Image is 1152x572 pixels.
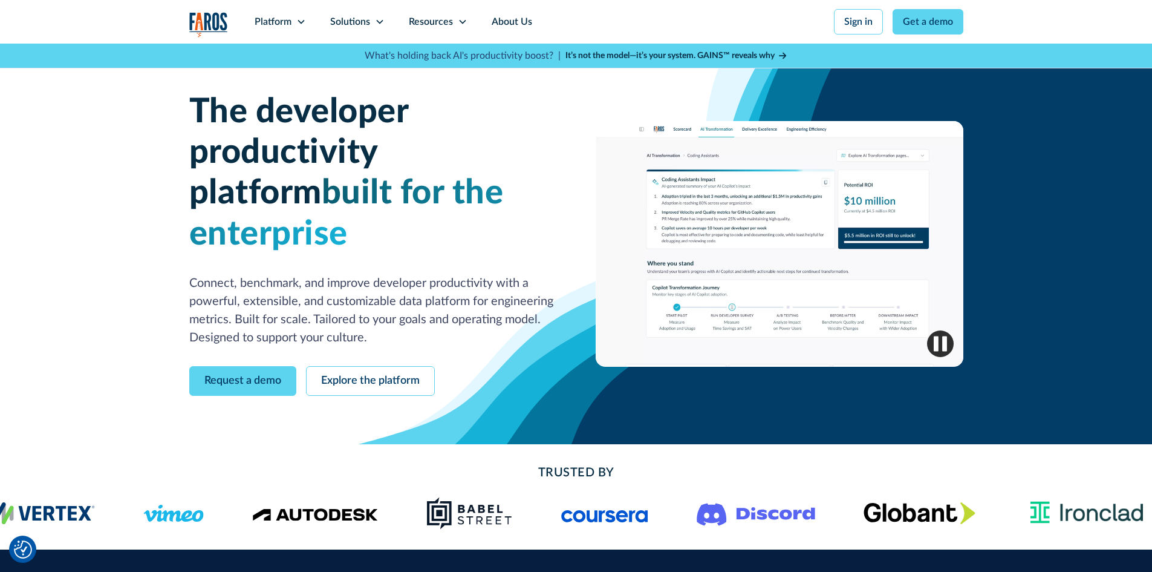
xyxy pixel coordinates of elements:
a: Explore the platform [306,366,435,396]
a: It’s not the model—it’s your system. GAINS™ reveals why [565,50,788,62]
p: Connect, benchmark, and improve developer productivity with a powerful, extensible, and customiza... [189,274,557,347]
div: Solutions [330,15,370,29]
a: Sign in [834,9,883,35]
a: Request a demo [189,366,296,396]
img: Logo of the video hosting platform Vimeo. [143,505,203,522]
img: Globant's logo [864,502,975,524]
a: Get a demo [893,9,963,35]
img: Babel Street logo png [426,496,512,530]
span: built for the enterprise [189,176,504,251]
img: Revisit consent button [14,541,32,559]
img: Logo of the communication platform Discord. [697,501,815,526]
div: Resources [409,15,453,29]
img: Pause video [927,330,954,357]
img: Logo of the analytics and reporting company Faros. [189,12,228,37]
h2: Trusted By [286,464,867,482]
img: Ironclad Logo [1024,497,1150,529]
strong: It’s not the model—it’s your system. GAINS™ reveals why [565,51,775,60]
p: What's holding back AI's productivity boost? | [365,48,561,63]
a: home [189,12,228,37]
img: Logo of the online learning platform Coursera. [561,504,648,523]
div: Platform [255,15,291,29]
button: Cookie Settings [14,541,32,559]
h1: The developer productivity platform [189,92,557,255]
img: Logo of the design software company Autodesk. [252,505,377,521]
